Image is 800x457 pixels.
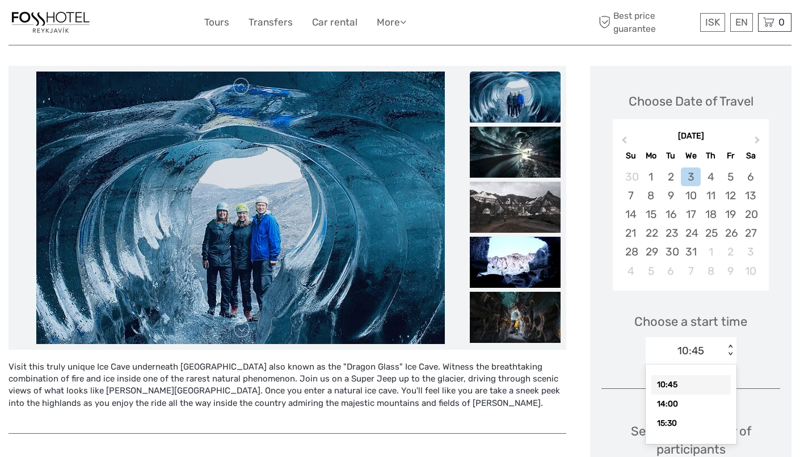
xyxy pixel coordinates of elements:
[721,205,740,224] div: Choose Friday, December 19th, 2025
[621,205,641,224] div: Choose Sunday, December 14th, 2025
[701,262,721,280] div: Choose Thursday, January 8th, 2026
[681,224,701,242] div: Choose Wednesday, December 24th, 2025
[681,242,701,261] div: Choose Wednesday, December 31st, 2025
[641,186,661,205] div: Choose Monday, December 8th, 2025
[651,414,731,433] div: 15:30
[721,167,740,186] div: Choose Friday, December 5th, 2025
[701,205,721,224] div: Choose Thursday, December 18th, 2025
[641,167,661,186] div: Choose Monday, December 1st, 2025
[681,148,701,163] div: We
[641,148,661,163] div: Mo
[777,16,786,28] span: 0
[740,167,760,186] div: Choose Saturday, December 6th, 2025
[740,242,760,261] div: Choose Saturday, January 3rd, 2026
[629,93,753,110] div: Choose Date of Travel
[721,148,740,163] div: Fr
[661,167,681,186] div: Choose Tuesday, December 2nd, 2025
[470,127,561,178] img: 15d6a59af94b49c2976804d12bfbed98_slider_thumbnail.jpg
[661,224,681,242] div: Choose Tuesday, December 23rd, 2025
[249,14,293,31] a: Transfers
[651,375,731,395] div: 10:45
[721,186,740,205] div: Choose Friday, December 12th, 2025
[677,343,704,358] div: 10:45
[621,148,641,163] div: Su
[701,167,721,186] div: Choose Thursday, December 4th, 2025
[681,205,701,224] div: Choose Wednesday, December 17th, 2025
[470,182,561,233] img: 420aa965c2094606b848068d663268ab_slider_thumbnail.jpg
[740,262,760,280] div: Choose Saturday, January 10th, 2026
[596,10,697,35] span: Best price guarantee
[701,242,721,261] div: Choose Thursday, January 1st, 2026
[641,242,661,261] div: Choose Monday, December 29th, 2025
[661,205,681,224] div: Choose Tuesday, December 16th, 2025
[621,262,641,280] div: Choose Sunday, January 4th, 2026
[701,186,721,205] div: Choose Thursday, December 11th, 2025
[641,224,661,242] div: Choose Monday, December 22nd, 2025
[634,313,747,330] span: Choose a start time
[621,167,641,186] div: Choose Sunday, November 30th, 2025
[651,395,731,414] div: 14:00
[705,16,720,28] span: ISK
[740,224,760,242] div: Choose Saturday, December 27th, 2025
[681,167,701,186] div: Choose Wednesday, December 3rd, 2025
[470,237,561,288] img: b1fb2c84a4c348a289499c71a4010bb6_slider_thumbnail.jpg
[701,148,721,163] div: Th
[641,205,661,224] div: Choose Monday, December 15th, 2025
[641,262,661,280] div: Choose Monday, January 5th, 2026
[725,345,735,357] div: < >
[613,131,769,142] div: [DATE]
[614,133,632,152] button: Previous Month
[312,14,357,31] a: Car rental
[470,72,561,123] img: 86367709393640f9a70fe9c0ca8465c7_slider_thumbnail.jpg
[721,224,740,242] div: Choose Friday, December 26th, 2025
[681,262,701,280] div: Choose Wednesday, January 7th, 2026
[721,242,740,261] div: Choose Friday, January 2nd, 2026
[621,186,641,205] div: Choose Sunday, December 7th, 2025
[661,148,681,163] div: Tu
[661,186,681,205] div: Choose Tuesday, December 9th, 2025
[701,224,721,242] div: Choose Thursday, December 25th, 2025
[621,224,641,242] div: Choose Sunday, December 21st, 2025
[661,242,681,261] div: Choose Tuesday, December 30th, 2025
[36,72,445,344] img: 86367709393640f9a70fe9c0ca8465c7_main_slider.jpg
[750,133,768,152] button: Next Month
[740,148,760,163] div: Sa
[681,186,701,205] div: Choose Wednesday, December 10th, 2025
[9,9,92,36] img: 1357-20722262-a0dc-4fd2-8fc5-b62df901d176_logo_small.jpg
[740,205,760,224] div: Choose Saturday, December 20th, 2025
[616,167,765,280] div: month 2025-12
[130,18,144,31] button: Open LiveChat chat widget
[740,186,760,205] div: Choose Saturday, December 13th, 2025
[621,242,641,261] div: Choose Sunday, December 28th, 2025
[9,361,566,422] div: Visit this truly unique Ice Cave underneath [GEOGRAPHIC_DATA] also known as the "Dragon Glass" Ic...
[470,292,561,343] img: fc570482f5b34c56b0be150f90ad75ae_slider_thumbnail.jpg
[377,14,406,31] a: More
[204,14,229,31] a: Tours
[730,13,753,32] div: EN
[661,262,681,280] div: Choose Tuesday, January 6th, 2026
[721,262,740,280] div: Choose Friday, January 9th, 2026
[16,20,128,29] p: We're away right now. Please check back later!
